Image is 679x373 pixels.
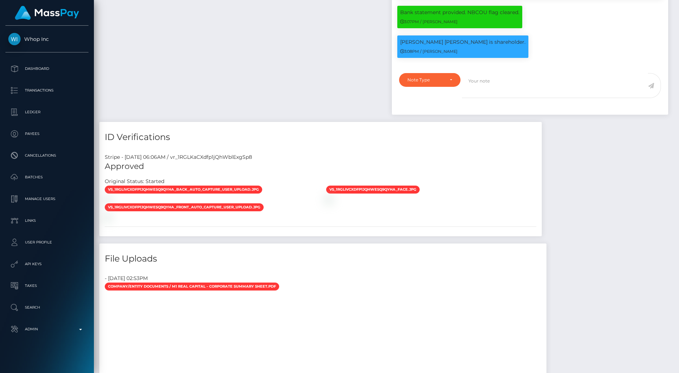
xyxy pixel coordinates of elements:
small: 3:08PM / [PERSON_NAME] [400,49,458,54]
h7: Original Status: Started [105,178,164,185]
span: vs_1RGLIvCXdfp1jQhWEsQ9QyhA_face.jpg [326,186,420,194]
p: API Keys [8,259,86,270]
button: Note Type [399,73,460,87]
p: Cancellations [8,150,86,161]
div: - [DATE] 02:53PM [99,275,546,282]
img: Whop Inc [8,33,21,45]
p: Transactions [8,85,86,96]
img: vr_1RGLKaCXdfp1jQhWblExgSp8file_1RGLK5CXdfp1jQhWNMJ7gbU2 [105,196,111,202]
a: Payees [5,125,88,143]
p: Payees [8,128,86,139]
p: Search [8,302,86,313]
div: Note Type [407,77,444,83]
h4: File Uploads [105,253,541,265]
p: User Profile [8,237,86,248]
a: Dashboard [5,60,88,78]
p: Taxes [8,280,86,291]
img: vr_1RGLKaCXdfp1jQhWblExgSp8file_1RGLKVCXdfp1jQhWHVZcRbyF [326,196,332,202]
p: Links [8,215,86,226]
a: Ledger [5,103,88,121]
p: [PERSON_NAME] [PERSON_NAME] is shareholder. [400,38,526,46]
a: Batches [5,168,88,186]
p: Dashboard [8,63,86,74]
p: Bank statement provided. NBCOU flag cleared. [400,9,519,16]
a: User Profile [5,233,88,251]
span: vs_1RGLIvCXdfp1jQhWEsQ9QyhA_back_auto_capture_user_upload.jpg [105,186,262,194]
a: Links [5,212,88,230]
span: vs_1RGLIvCXdfp1jQhWEsQ9QyhA_front_auto_capture_user_upload.jpg [105,203,264,211]
a: Cancellations [5,147,88,165]
a: Taxes [5,277,88,295]
a: Search [5,298,88,317]
a: API Keys [5,255,88,273]
a: Admin [5,320,88,338]
span: Company/Entity documents / M1 Real Capital - Corporate Summary Sheet.pdf [105,283,279,291]
p: Ledger [8,107,86,118]
a: Transactions [5,81,88,99]
small: 3:07PM / [PERSON_NAME] [400,19,458,24]
img: MassPay Logo [15,6,79,20]
h4: ID Verifications [105,131,536,144]
h5: Approved [105,161,536,172]
p: Admin [8,324,86,335]
span: Whop Inc [5,36,88,42]
a: Manage Users [5,190,88,208]
div: Stripe - [DATE] 06:06AM / vr_1RGLKaCXdfp1jQhWblExgSp8 [99,153,542,161]
p: Manage Users [8,194,86,204]
img: vr_1RGLKaCXdfp1jQhWblExgSp8file_1RGLJqCXdfp1jQhWJ5TkWAlw [105,214,111,220]
p: Batches [8,172,86,183]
